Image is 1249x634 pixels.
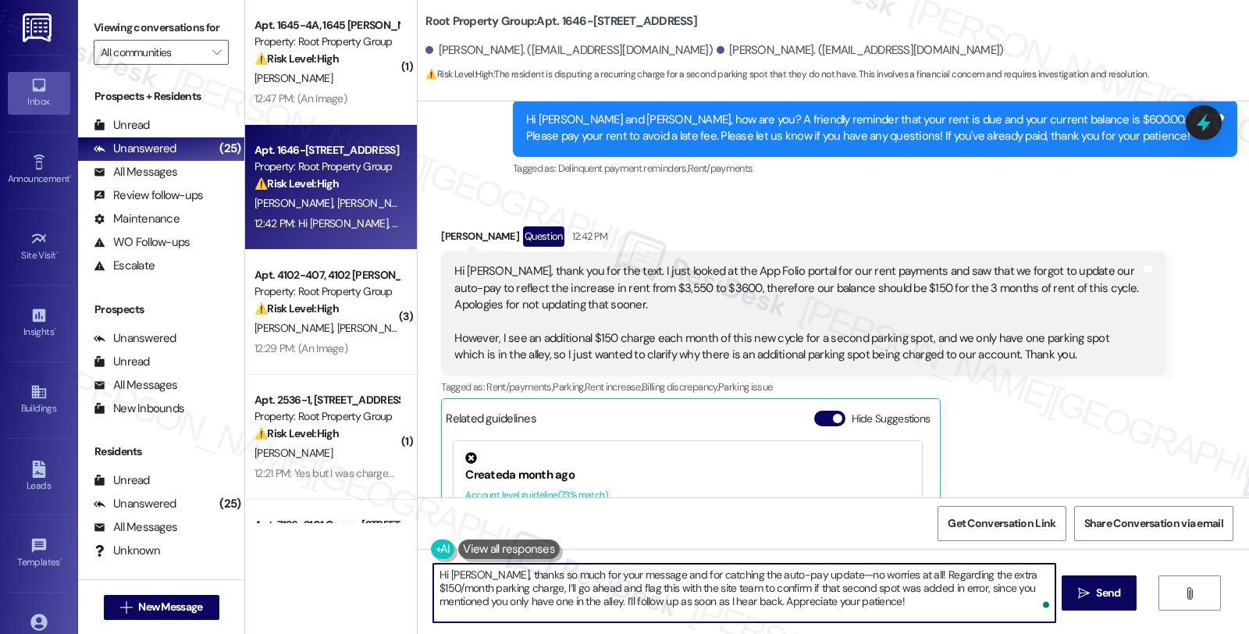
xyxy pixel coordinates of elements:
div: Apt. 4102-407, 4102 [PERSON_NAME] [254,267,399,283]
div: Tagged as: [513,157,1237,180]
div: Property: Root Property Group [254,283,399,300]
div: All Messages [94,377,177,394]
button: Send [1062,575,1137,611]
a: Buildings [8,379,70,421]
div: 12:21 PM: Yes but I was charged another 200 for the actual rent payment being late though it was ... [254,466,899,480]
div: (25) [215,137,244,161]
div: [PERSON_NAME] [441,226,1165,251]
div: (25) [215,492,244,516]
span: Rent/payments , [486,380,553,394]
div: Property: Root Property Group [254,408,399,425]
span: Parking , [553,380,585,394]
div: Hi [PERSON_NAME], thank you for the text. I just looked at the App Folio portal for our rent paym... [454,263,1140,364]
a: Inbox [8,72,70,114]
div: Maintenance [94,211,180,227]
strong: ⚠️ Risk Level: High [254,52,339,66]
div: Escalate [94,258,155,274]
span: Delinquent payment reminders , [558,162,688,175]
div: All Messages [94,164,177,180]
span: Get Conversation Link [948,515,1055,532]
span: • [60,554,62,565]
span: [PERSON_NAME] [254,196,337,210]
b: Root Property Group: Apt. 1646-[STREET_ADDRESS] [425,13,697,30]
div: Unread [94,472,150,489]
div: Created a month ago [465,467,910,483]
span: Rent/payments [688,162,753,175]
div: WO Follow-ups [94,234,190,251]
span: Billing discrepancy , [642,380,718,394]
div: Apt. 1646-[STREET_ADDRESS] [254,142,399,158]
div: Residents [78,443,244,460]
div: Review follow-ups [94,187,203,204]
div: Hi [PERSON_NAME] and [PERSON_NAME], how are you? A friendly reminder that your rent is due and yo... [526,112,1212,145]
i:  [1078,587,1090,600]
span: : The resident is disputing a recurring charge for a second parking spot that they do not have. T... [425,66,1148,83]
div: 12:47 PM: (An Image) [254,91,347,105]
a: Templates • [8,532,70,575]
label: Viewing conversations for [94,16,229,40]
strong: ⚠️ Risk Level: High [254,301,339,315]
div: Unanswered [94,496,176,512]
div: Unanswered [94,141,176,157]
div: 12:42 PM [568,228,608,244]
label: Hide Suggestions [852,411,931,427]
strong: ⚠️ Risk Level: High [254,426,339,440]
div: All Messages [94,519,177,536]
a: Leads [8,456,70,498]
span: Share Conversation via email [1084,515,1223,532]
span: [PERSON_NAME] [337,196,415,210]
div: Property: Root Property Group [254,34,399,50]
textarea: To enrich screen reader interactions, please activate Accessibility in Grammarly extension settings [433,564,1055,622]
div: [PERSON_NAME]. ([EMAIL_ADDRESS][DOMAIN_NAME]) [425,42,713,59]
button: New Message [104,595,219,620]
div: Apt. 1645-4A, 1645 [PERSON_NAME] [254,17,399,34]
div: Question [523,226,564,246]
a: Site Visit • [8,226,70,268]
span: Rent increase , [585,380,642,394]
span: • [56,248,59,258]
div: Unread [94,117,150,134]
strong: ⚠️ Risk Level: High [425,68,493,80]
span: Parking issue [718,380,773,394]
span: Send [1096,585,1120,601]
img: ResiDesk Logo [23,13,55,42]
div: Unknown [94,543,160,559]
div: [PERSON_NAME]. ([EMAIL_ADDRESS][DOMAIN_NAME]) [717,42,1004,59]
div: Unread [94,354,150,370]
span: [PERSON_NAME] [337,321,415,335]
span: • [69,171,72,182]
span: [PERSON_NAME] [254,321,337,335]
button: Share Conversation via email [1074,506,1233,541]
div: Related guidelines [446,411,536,433]
strong: ⚠️ Risk Level: High [254,176,339,191]
div: Account level guideline ( 73 % match) [465,487,910,504]
span: [PERSON_NAME] [254,446,333,460]
i:  [1183,587,1195,600]
div: Prospects [78,301,244,318]
div: Unanswered [94,330,176,347]
div: Apt. 7126-2101 Comm, [STREET_ADDRESS] [254,517,399,533]
div: Property: Root Property Group [254,158,399,175]
input: All communities [101,40,204,65]
div: Prospects + Residents [78,88,244,105]
span: New Message [138,599,202,615]
span: [PERSON_NAME] [254,71,333,85]
i:  [212,46,221,59]
div: 12:29 PM: (An Image) [254,341,347,355]
div: Tagged as: [441,376,1165,398]
div: Apt. 2536-1, [STREET_ADDRESS][PERSON_NAME] [254,392,399,408]
span: • [54,324,56,335]
button: Get Conversation Link [938,506,1066,541]
div: New Inbounds [94,401,184,417]
a: Insights • [8,302,70,344]
i:  [120,601,132,614]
